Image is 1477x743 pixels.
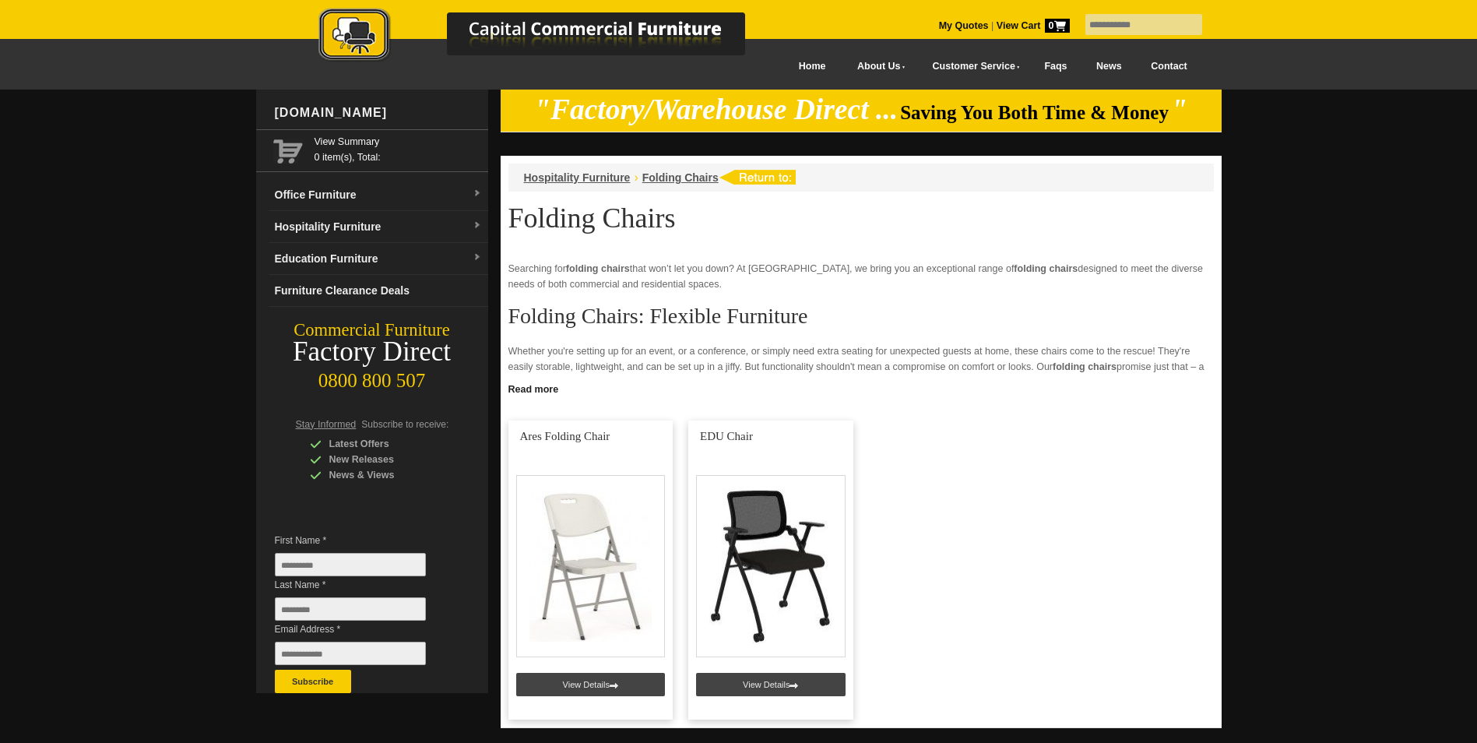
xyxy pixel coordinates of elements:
[501,378,1222,397] a: Click to read more
[1171,93,1187,125] em: "
[269,275,488,307] a: Furniture Clearance Deals
[534,93,898,125] em: "Factory/Warehouse Direct ...
[310,467,458,483] div: News & Views
[256,319,488,341] div: Commercial Furniture
[310,452,458,467] div: New Releases
[275,622,449,637] span: Email Address *
[256,362,488,392] div: 0800 800 507
[1030,49,1082,84] a: Faqs
[524,171,631,184] a: Hospitality Furniture
[840,49,915,84] a: About Us
[275,533,449,548] span: First Name *
[276,8,821,65] img: Capital Commercial Furniture Logo
[275,597,426,621] input: Last Name *
[269,211,488,243] a: Hospitality Furnituredropdown
[508,343,1214,390] p: Whether you're setting up for an event, or a conference, or simply need extra seating for unexpec...
[269,179,488,211] a: Office Furnituredropdown
[275,642,426,665] input: Email Address *
[275,577,449,593] span: Last Name *
[275,670,351,693] button: Subscribe
[473,189,482,199] img: dropdown
[1081,49,1136,84] a: News
[269,243,488,275] a: Education Furnituredropdown
[997,20,1070,31] strong: View Cart
[1045,19,1070,33] span: 0
[1053,361,1117,372] strong: folding chairs
[642,171,719,184] a: Folding Chairs
[566,263,630,274] strong: folding chairs
[315,134,482,163] span: 0 item(s), Total:
[508,203,1214,233] h1: Folding Chairs
[939,20,989,31] a: My Quotes
[915,49,1029,84] a: Customer Service
[275,553,426,576] input: First Name *
[1136,49,1201,84] a: Contact
[315,134,482,150] a: View Summary
[1014,263,1078,274] strong: folding chairs
[473,221,482,231] img: dropdown
[508,305,1214,328] h2: Folding Chairs: Flexible Furniture
[508,261,1214,292] p: Searching for that won’t let you down? At [GEOGRAPHIC_DATA], we bring you an exceptional range of...
[269,90,488,136] div: [DOMAIN_NAME]
[310,436,458,452] div: Latest Offers
[361,419,448,430] span: Subscribe to receive:
[900,102,1169,123] span: Saving You Both Time & Money
[993,20,1069,31] a: View Cart0
[296,419,357,430] span: Stay Informed
[719,170,796,185] img: return to
[634,170,638,185] li: ›
[276,8,821,69] a: Capital Commercial Furniture Logo
[473,253,482,262] img: dropdown
[256,341,488,363] div: Factory Direct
